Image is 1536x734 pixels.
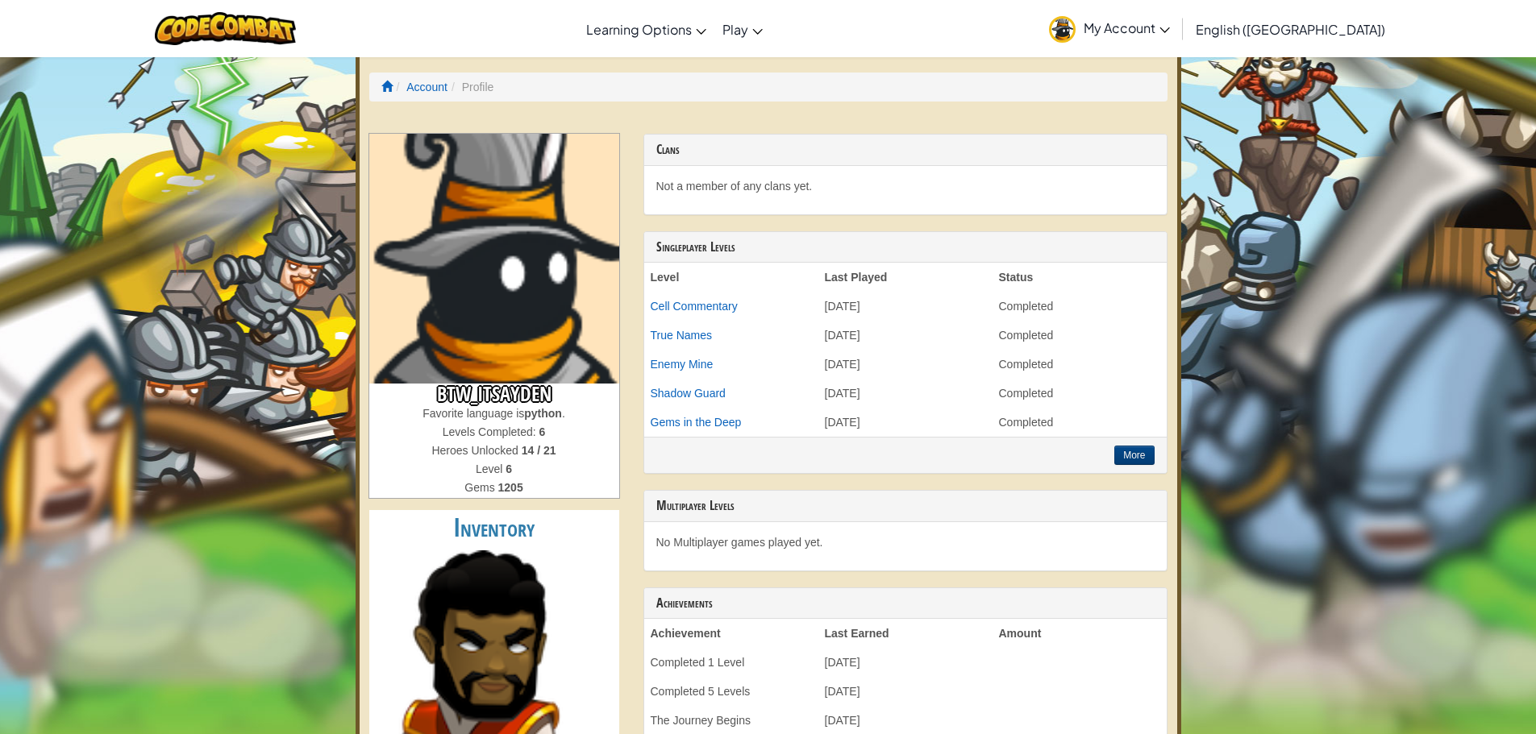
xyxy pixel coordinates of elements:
h2: Inventory [369,510,619,546]
p: No Multiplayer games played yet. [656,534,1155,550]
a: English ([GEOGRAPHIC_DATA]) [1188,7,1393,51]
span: My Account [1084,19,1170,36]
strong: 1205 [498,481,523,494]
a: Gems in the Deep [651,416,742,429]
span: Levels Completed: [443,425,539,438]
a: Account [406,81,447,93]
th: Amount [993,619,1167,648]
span: . [562,407,565,420]
span: Favorite language is [423,407,524,420]
a: Play [714,7,771,51]
td: Completed [993,379,1167,408]
strong: 14 / 21 [522,444,556,457]
span: Learning Options [586,21,692,38]
span: Play [722,21,748,38]
td: Completed [993,321,1167,350]
span: Gems [464,481,497,494]
th: Last Played [818,263,993,292]
strong: python [524,407,562,420]
img: avatar [1049,16,1076,43]
span: English ([GEOGRAPHIC_DATA]) [1196,21,1385,38]
td: [DATE] [818,292,993,321]
span: Level [476,462,506,475]
td: Completed [993,292,1167,321]
a: Shadow Guard [651,387,726,400]
th: Achievement [644,619,818,648]
li: Profile [447,79,493,95]
p: Not a member of any clans yet. [656,178,1155,194]
span: Heroes Unlocked [431,444,521,457]
h3: Singleplayer Levels [656,240,1155,255]
a: Cell Commentary [651,300,738,313]
td: [DATE] [818,648,993,677]
th: Last Earned [818,619,993,648]
strong: 6 [506,462,512,475]
a: True Names [651,329,713,342]
img: CodeCombat logo [155,12,296,45]
h3: Clans [656,143,1155,157]
button: More [1114,446,1154,465]
a: Learning Options [578,7,714,51]
th: Status [993,263,1167,292]
strong: 6 [539,425,546,438]
td: Completed 5 Levels [644,677,818,706]
th: Level [644,263,818,292]
td: [DATE] [818,677,993,706]
td: Completed [993,350,1167,379]
td: [DATE] [818,408,993,437]
td: [DATE] [818,321,993,350]
h3: Achievements [656,596,1155,611]
a: My Account [1041,3,1178,54]
h3: BTW_ITSAYDEN [369,384,619,405]
td: [DATE] [818,350,993,379]
td: [DATE] [818,379,993,408]
td: Completed 1 Level [644,648,818,677]
h3: Multiplayer Levels [656,499,1155,513]
a: Enemy Mine [651,358,714,371]
td: Completed [993,408,1167,437]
